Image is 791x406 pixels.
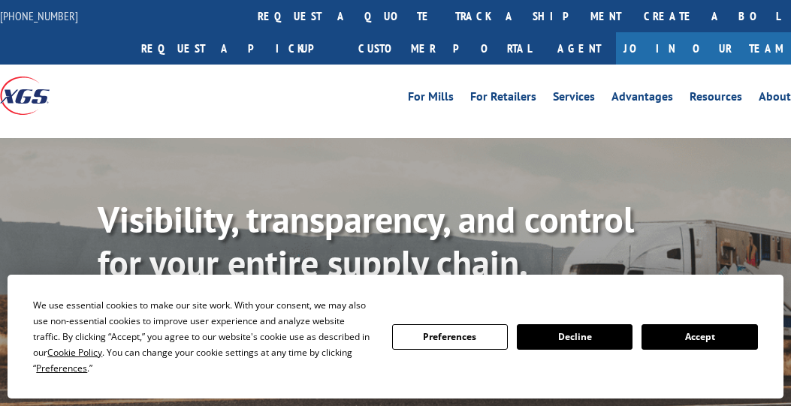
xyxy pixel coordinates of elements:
[542,32,616,65] a: Agent
[553,91,595,107] a: Services
[36,362,87,374] span: Preferences
[47,346,102,359] span: Cookie Policy
[470,91,536,107] a: For Retailers
[616,32,791,65] a: Join Our Team
[8,275,783,398] div: Cookie Consent Prompt
[517,324,632,350] button: Decline
[759,91,791,107] a: About
[33,297,373,376] div: We use essential cookies to make our site work. With your consent, we may also use non-essential ...
[98,196,634,286] b: Visibility, transparency, and control for your entire supply chain.
[642,324,757,350] button: Accept
[408,91,454,107] a: For Mills
[347,32,542,65] a: Customer Portal
[690,91,742,107] a: Resources
[611,91,673,107] a: Advantages
[130,32,347,65] a: Request a pickup
[392,324,508,350] button: Preferences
